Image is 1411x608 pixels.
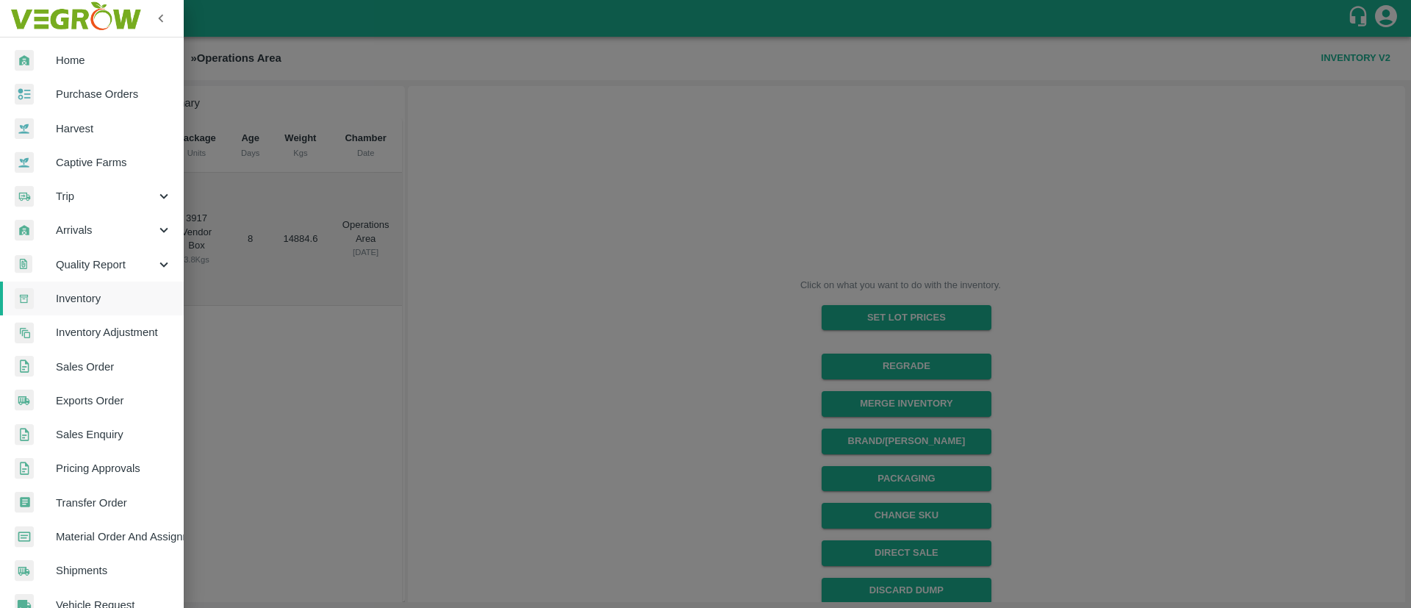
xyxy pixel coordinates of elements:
img: harvest [15,151,34,174]
img: delivery [15,186,34,207]
img: harvest [15,118,34,140]
span: Transfer Order [56,495,172,511]
img: whTransfer [15,492,34,513]
img: centralMaterial [15,526,34,548]
span: Inventory Adjustment [56,324,172,340]
span: Sales Order [56,359,172,375]
img: whArrival [15,220,34,241]
span: Quality Report [56,257,156,273]
img: whInventory [15,288,34,310]
img: shipments [15,560,34,582]
img: reciept [15,84,34,105]
span: Material Order And Assignment [56,529,172,545]
span: Captive Farms [56,154,172,171]
span: Home [56,52,172,68]
span: Purchase Orders [56,86,172,102]
span: Shipments [56,562,172,579]
span: Trip [56,188,156,204]
span: Inventory [56,290,172,307]
img: sales [15,356,34,377]
span: Sales Enquiry [56,426,172,443]
img: sales [15,458,34,479]
img: shipments [15,390,34,411]
img: sales [15,424,34,446]
img: inventory [15,322,34,343]
span: Pricing Approvals [56,460,172,476]
span: Arrivals [56,222,156,238]
img: qualityReport [15,255,32,273]
span: Harvest [56,121,172,137]
span: Exports Order [56,393,172,409]
img: whArrival [15,50,34,71]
